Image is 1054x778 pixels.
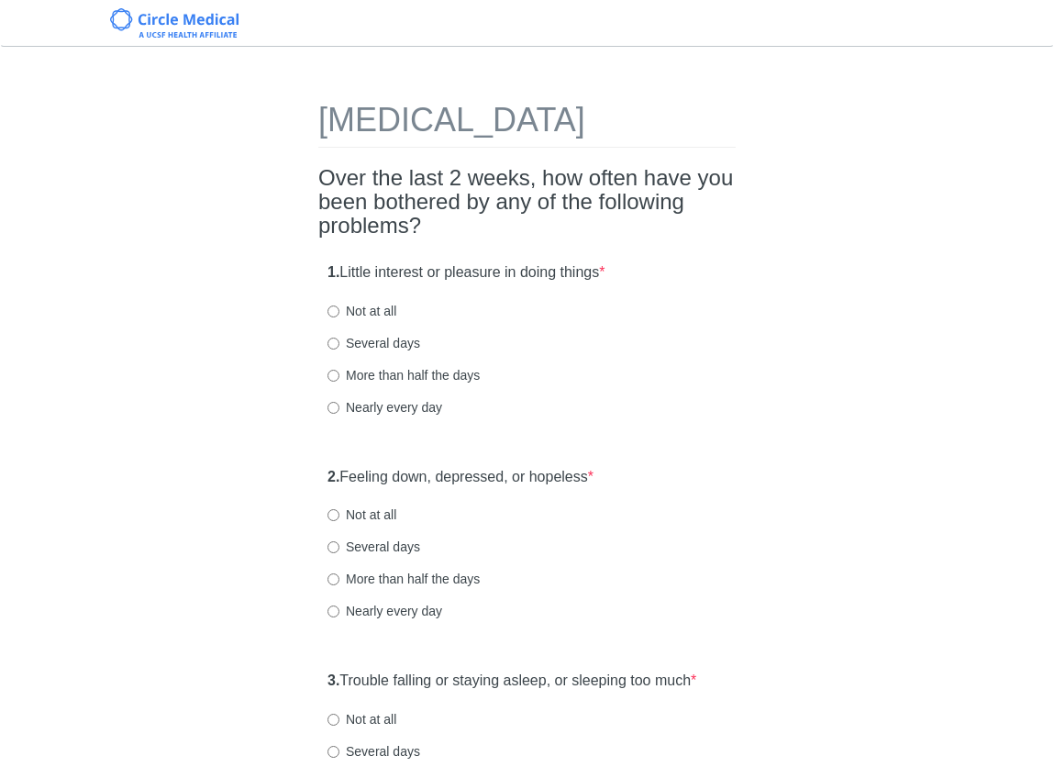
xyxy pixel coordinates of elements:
[327,538,420,556] label: Several days
[327,469,339,484] strong: 2.
[327,602,442,620] label: Nearly every day
[327,746,339,758] input: Several days
[327,262,605,283] label: Little interest or pleasure in doing things
[110,8,239,38] img: Circle Medical Logo
[327,366,480,384] label: More than half the days
[327,672,339,688] strong: 3.
[327,742,420,761] label: Several days
[327,710,396,728] label: Not at all
[318,102,736,148] h1: [MEDICAL_DATA]
[327,467,594,488] label: Feeling down, depressed, or hopeless
[327,541,339,553] input: Several days
[327,506,396,524] label: Not at all
[327,306,339,317] input: Not at all
[327,338,339,350] input: Several days
[327,402,339,414] input: Nearly every day
[327,370,339,382] input: More than half the days
[327,714,339,726] input: Not at all
[327,570,480,588] label: More than half the days
[327,606,339,617] input: Nearly every day
[327,334,420,352] label: Several days
[327,302,396,320] label: Not at all
[327,509,339,521] input: Not at all
[327,573,339,585] input: More than half the days
[327,264,339,280] strong: 1.
[318,166,736,239] h2: Over the last 2 weeks, how often have you been bothered by any of the following problems?
[327,671,696,692] label: Trouble falling or staying asleep, or sleeping too much
[327,398,442,417] label: Nearly every day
